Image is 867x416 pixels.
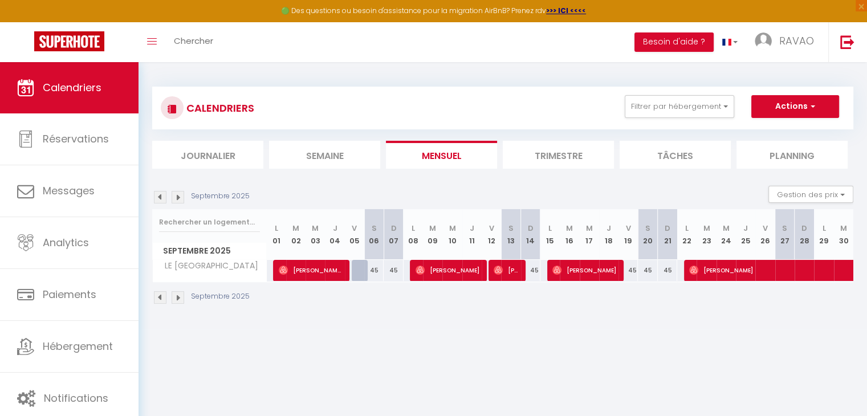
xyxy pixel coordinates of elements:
abbr: M [566,223,573,234]
abbr: M [312,223,319,234]
li: Planning [736,141,848,169]
li: Tâches [620,141,731,169]
th: 16 [560,209,579,260]
abbr: M [840,223,847,234]
abbr: M [703,223,710,234]
th: 29 [814,209,833,260]
span: Calendriers [43,80,101,95]
abbr: L [548,223,552,234]
span: Hébergement [43,339,113,353]
th: 19 [618,209,638,260]
th: 25 [736,209,755,260]
th: 04 [325,209,344,260]
abbr: J [470,223,474,234]
a: >>> ICI <<<< [546,6,586,15]
button: Besoin d'aide ? [634,32,714,52]
abbr: V [352,223,357,234]
span: Chercher [174,35,213,47]
th: 07 [384,209,403,260]
th: 28 [795,209,814,260]
th: 02 [286,209,306,260]
abbr: L [412,223,415,234]
th: 27 [775,209,795,260]
th: 10 [442,209,462,260]
li: Journalier [152,141,263,169]
li: Mensuel [386,141,497,169]
span: LE [GEOGRAPHIC_DATA] [154,260,261,272]
div: 45 [364,260,384,281]
th: 15 [540,209,560,260]
span: Messages [43,183,95,198]
div: 45 [658,260,677,281]
th: 09 [423,209,442,260]
abbr: L [685,223,689,234]
a: Chercher [165,22,222,62]
img: logout [840,35,854,49]
th: 30 [834,209,853,260]
abbr: M [429,223,436,234]
th: 11 [462,209,482,260]
abbr: S [508,223,514,234]
img: ... [755,32,772,50]
button: Actions [751,95,839,118]
th: 12 [482,209,501,260]
div: 45 [638,260,657,281]
th: 05 [345,209,364,260]
abbr: M [723,223,730,234]
th: 01 [267,209,286,260]
button: Gestion des prix [768,186,853,203]
span: [PERSON_NAME] [416,259,480,281]
th: 21 [658,209,677,260]
span: Notifications [44,391,108,405]
span: Paiements [43,287,96,301]
div: 45 [618,260,638,281]
li: Semaine [269,141,380,169]
th: 03 [306,209,325,260]
abbr: V [626,223,631,234]
abbr: M [292,223,299,234]
abbr: J [333,223,337,234]
img: Super Booking [34,31,104,51]
input: Rechercher un logement... [159,212,260,233]
span: RAVAO [779,34,814,48]
li: Trimestre [503,141,614,169]
div: 45 [384,260,403,281]
th: 13 [501,209,520,260]
abbr: L [822,223,825,234]
span: [PERSON_NAME] Vaesen [279,259,343,281]
abbr: D [801,223,807,234]
p: Septembre 2025 [191,191,250,202]
abbr: D [391,223,397,234]
abbr: V [489,223,494,234]
th: 08 [404,209,423,260]
abbr: D [528,223,534,234]
th: 20 [638,209,657,260]
abbr: J [607,223,611,234]
th: 26 [755,209,775,260]
p: Septembre 2025 [191,291,250,302]
th: 22 [677,209,697,260]
span: Septembre 2025 [153,243,266,259]
span: [PERSON_NAME] [494,259,519,281]
span: Analytics [43,235,89,250]
th: 17 [580,209,599,260]
abbr: S [782,223,787,234]
abbr: S [372,223,377,234]
a: ... RAVAO [746,22,828,62]
th: 23 [697,209,716,260]
button: Filtrer par hébergement [625,95,734,118]
th: 06 [364,209,384,260]
div: 45 [521,260,540,281]
th: 18 [599,209,618,260]
th: 24 [717,209,736,260]
abbr: L [275,223,278,234]
th: 14 [521,209,540,260]
abbr: M [586,223,593,234]
abbr: J [743,223,748,234]
abbr: D [665,223,670,234]
abbr: M [449,223,455,234]
abbr: S [645,223,650,234]
span: Réservations [43,132,109,146]
h3: CALENDRIERS [184,95,254,121]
